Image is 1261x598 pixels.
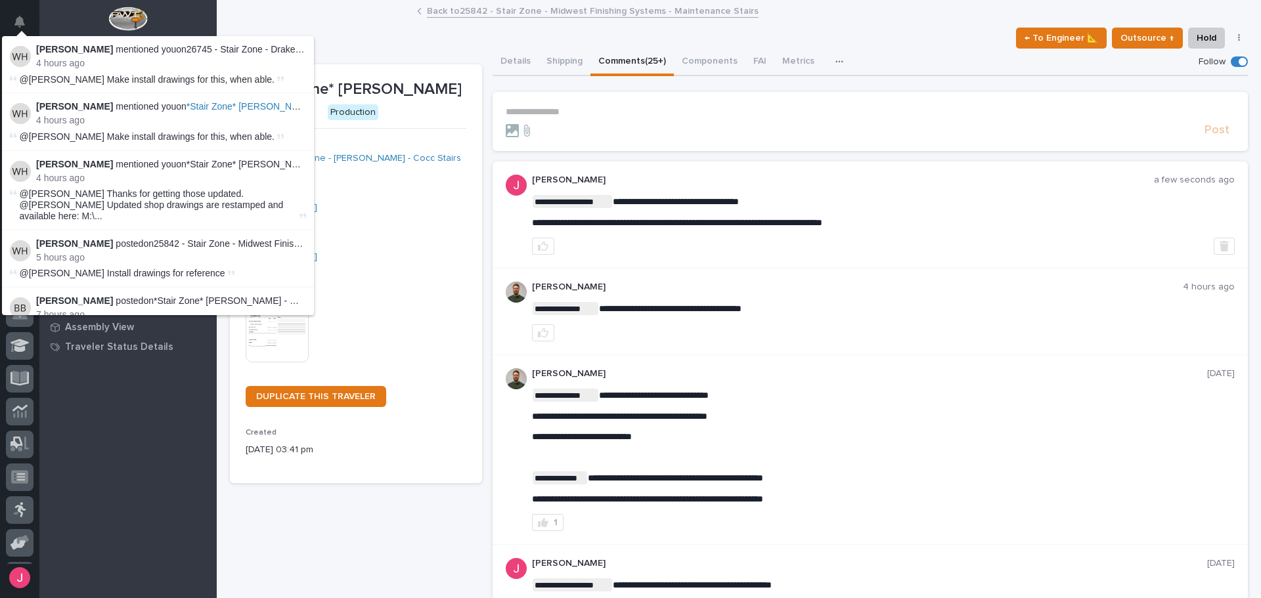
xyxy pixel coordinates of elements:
[1016,28,1107,49] button: ← To Engineer 📐
[1207,558,1235,569] p: [DATE]
[20,268,225,278] span: @[PERSON_NAME] Install drawings for reference
[10,161,31,182] img: Wynne Hochstetler
[39,317,217,337] a: Assembly View
[328,104,378,121] div: Production
[20,188,297,221] span: @[PERSON_NAME] Thanks for getting those updated. @[PERSON_NAME] Updated shop drawings are restamp...
[532,238,554,255] button: like this post
[6,564,33,591] button: users-avatar
[10,46,31,67] img: Wynne Hochstetler
[20,131,275,142] span: @[PERSON_NAME] Make install drawings for this, when able.
[1154,175,1235,186] p: a few seconds ago
[246,443,466,457] p: [DATE] 03:41 pm
[10,240,31,261] img: Wynne Hochstetler
[1197,30,1216,46] span: Hold
[108,7,147,31] img: Workspace Logo
[1214,238,1235,255] button: Delete post
[532,558,1208,569] p: [PERSON_NAME]
[36,295,113,306] strong: [PERSON_NAME]
[187,159,474,169] a: *Stair Zone* [PERSON_NAME] [PERSON_NAME] Steel - Crossover 1
[1199,56,1226,68] p: Follow
[36,44,113,54] strong: [PERSON_NAME]
[36,58,306,69] p: 4 hours ago
[65,341,173,353] p: Traveler Status Details
[187,101,315,112] span: *Stair Zone* [PERSON_NAME]
[36,173,306,184] p: 4 hours ago
[427,3,759,18] a: Back to25842 - Stair Zone - Midwest Finishing Systems - Maintenance Stairs
[1207,368,1235,379] p: [DATE]
[246,386,386,407] a: DUPLICATE THIS TRAVELER
[246,429,277,437] span: Created
[20,74,275,85] span: @[PERSON_NAME] Make install drawings for this, when able.
[36,238,306,249] p: posted on :
[532,368,1208,379] p: [PERSON_NAME]
[532,514,564,531] button: 1
[36,101,113,112] strong: [PERSON_NAME]
[506,175,527,196] img: ACg8ocI-SXp0KwvcdjE4ZoRMyLsZRSgZqnEZt9q_hAaElEsh-D-asw=s96-c
[590,49,674,76] button: Comments (25+)
[506,282,527,303] img: AATXAJw4slNr5ea0WduZQVIpKGhdapBAGQ9xVsOeEvl5=s96-c
[532,324,554,341] button: like this post
[539,49,590,76] button: Shipping
[1188,28,1225,49] button: Hold
[246,80,466,99] p: *Stair Zone* [PERSON_NAME]
[36,159,113,169] strong: [PERSON_NAME]
[1205,123,1229,138] span: Post
[1025,30,1098,46] span: ← To Engineer 📐
[1120,30,1174,46] span: Outsource ↑
[1199,123,1235,138] button: Post
[256,392,376,401] span: DUPLICATE THIS TRAVELER
[1112,28,1183,49] button: Outsource ↑
[36,252,306,263] p: 5 hours ago
[36,238,113,249] strong: [PERSON_NAME]
[493,49,539,76] button: Details
[506,368,527,389] img: AATXAJw4slNr5ea0WduZQVIpKGhdapBAGQ9xVsOeEvl5=s96-c
[506,558,527,579] img: ACg8ocI-SXp0KwvcdjE4ZoRMyLsZRSgZqnEZt9q_hAaElEsh-D-asw=s96-c
[36,295,306,307] p: posted on :
[36,101,306,112] p: mentioned you on :
[65,322,134,333] p: Assembly View
[154,295,384,306] a: *Stair Zone* [PERSON_NAME] - Main - Single Guardrail
[1183,282,1235,293] p: 4 hours ago
[36,44,306,55] p: mentioned you on :
[10,103,31,124] img: Wynne Hochstetler
[154,238,436,249] a: 25842 - Stair Zone - Midwest Finishing Systems - Maintenance Stairs
[6,8,33,35] button: Notifications
[246,152,461,165] a: 26432 - Stair Zone - [PERSON_NAME] - Cocc Stairs
[36,115,306,126] p: 4 hours ago
[745,49,774,76] button: FAI
[532,175,1155,186] p: [PERSON_NAME]
[554,518,558,527] div: 1
[532,282,1184,293] p: [PERSON_NAME]
[39,337,217,356] a: Traveler Status Details
[16,16,33,37] div: Notifications
[774,49,822,76] button: Metrics
[187,44,486,54] a: 26745 - Stair Zone - Drake [PERSON_NAME] Steel - Custom Crossovers
[674,49,745,76] button: Components
[36,159,306,170] p: mentioned you on :
[10,297,31,318] img: Brian Bontrager
[36,309,306,320] p: 7 hours ago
